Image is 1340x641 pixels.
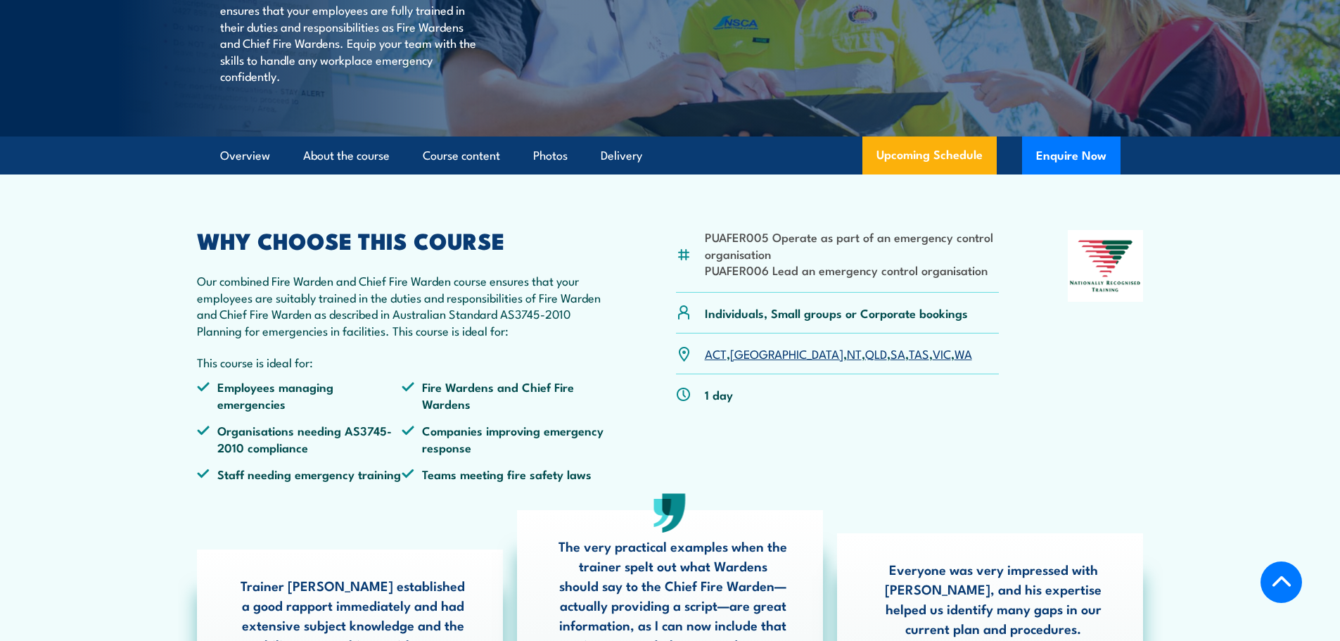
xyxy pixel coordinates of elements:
li: Fire Wardens and Chief Fire Wardens [402,379,607,412]
li: Teams meeting fire safety laws [402,466,607,482]
li: PUAFER005 Operate as part of an emergency control organisation [705,229,1000,262]
li: Staff needing emergency training [197,466,402,482]
a: VIC [933,345,951,362]
p: , , , , , , , [705,345,972,362]
a: Photos [533,137,568,174]
a: QLD [865,345,887,362]
a: [GEOGRAPHIC_DATA] [730,345,843,362]
li: Companies improving emergency response [402,422,607,455]
li: Employees managing emergencies [197,379,402,412]
img: Nationally Recognised Training logo. [1068,230,1144,302]
button: Enquire Now [1022,137,1121,174]
h2: WHY CHOOSE THIS COURSE [197,230,608,250]
p: Our combined Fire Warden and Chief Fire Warden course ensures that your employees are suitably tr... [197,272,608,338]
a: About the course [303,137,390,174]
a: ACT [705,345,727,362]
p: Everyone was very impressed with [PERSON_NAME], and his expertise helped us identify many gaps in... [879,559,1108,638]
a: Upcoming Schedule [862,137,997,174]
a: NT [847,345,862,362]
li: Organisations needing AS3745-2010 compliance [197,422,402,455]
p: This course is ideal for: [197,354,608,370]
p: Individuals, Small groups or Corporate bookings [705,305,968,321]
a: WA [955,345,972,362]
p: 1 day [705,386,733,402]
a: TAS [909,345,929,362]
a: SA [891,345,905,362]
a: Overview [220,137,270,174]
li: PUAFER006 Lead an emergency control organisation [705,262,1000,278]
a: Course content [423,137,500,174]
a: Delivery [601,137,642,174]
